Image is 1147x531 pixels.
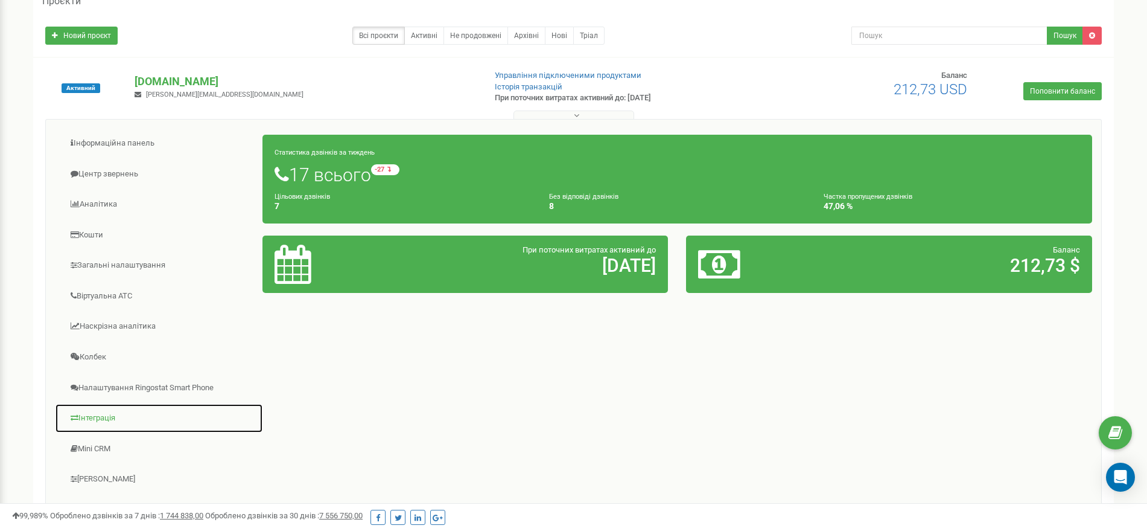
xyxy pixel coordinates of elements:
[851,27,1047,45] input: Пошук
[275,193,330,201] small: Цільових дзвінків
[404,27,444,45] a: Активні
[55,159,263,189] a: Центр звернень
[1047,27,1083,45] button: Пошук
[55,373,263,403] a: Налаштування Ringostat Smart Phone
[408,256,656,275] h2: [DATE]
[507,27,545,45] a: Архівні
[55,404,263,433] a: Інтеграція
[941,71,967,80] span: Баланс
[545,27,574,45] a: Нові
[55,312,263,341] a: Наскрізна аналітика
[319,511,363,520] u: 7 556 750,00
[1106,463,1135,492] div: Open Intercom Messenger
[55,282,263,311] a: Віртуальна АТС
[146,91,303,98] span: [PERSON_NAME][EMAIL_ADDRESS][DOMAIN_NAME]
[352,27,405,45] a: Всі проєкти
[62,83,100,93] span: Активний
[55,434,263,464] a: Mini CRM
[894,81,967,98] span: 212,73 USD
[45,27,118,45] a: Новий проєкт
[55,220,263,250] a: Кошти
[495,71,641,80] a: Управління підключеними продуктами
[371,164,399,175] small: -27
[443,27,508,45] a: Не продовжені
[55,251,263,280] a: Загальні налаштування
[275,164,1080,185] h1: 17 всього
[573,27,605,45] a: Тріал
[55,190,263,219] a: Аналiтика
[1023,82,1102,100] a: Поповнити баланс
[160,511,203,520] u: 1 744 838,00
[55,465,263,494] a: [PERSON_NAME]
[495,92,745,104] p: При поточних витратах активний до: [DATE]
[55,129,263,158] a: Інформаційна панель
[275,202,531,211] h4: 7
[205,511,363,520] span: Оброблено дзвінків за 30 днів :
[549,193,618,201] small: Без відповіді дзвінків
[495,82,562,91] a: Історія транзакцій
[50,511,203,520] span: Оброблено дзвінків за 7 днів :
[275,149,375,156] small: Статистика дзвінків за тиждень
[135,74,475,89] p: [DOMAIN_NAME]
[831,256,1080,275] h2: 212,73 $
[12,511,48,520] span: 99,989%
[55,343,263,372] a: Колбек
[549,202,805,211] h4: 8
[824,193,912,201] small: Частка пропущених дзвінків
[523,245,656,254] span: При поточних витратах активний до
[824,202,1080,211] h4: 47,06 %
[1053,245,1080,254] span: Баланс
